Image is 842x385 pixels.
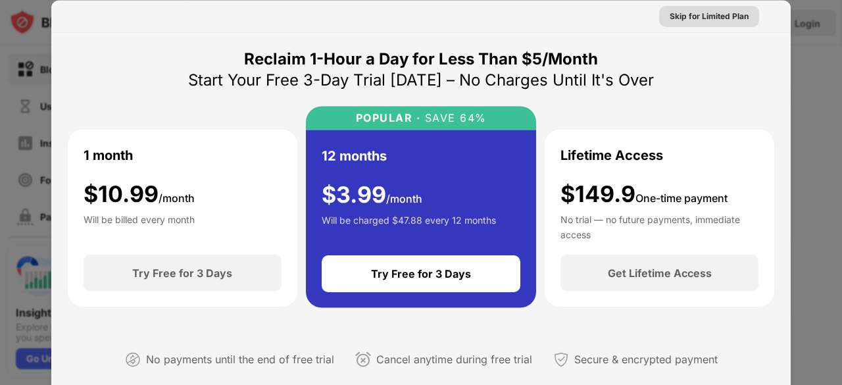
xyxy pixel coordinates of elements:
[322,145,387,165] div: 12 months
[635,191,728,204] span: One-time payment
[355,351,371,367] img: cancel-anytime
[574,350,718,369] div: Secure & encrypted payment
[84,213,195,239] div: Will be billed every month
[420,111,487,124] div: SAVE 64%
[560,180,728,207] div: $149.9
[386,192,422,205] span: /month
[322,181,422,208] div: $ 3.99
[322,213,496,240] div: Will be charged $47.88 every 12 months
[560,145,663,165] div: Lifetime Access
[84,180,195,207] div: $ 10.99
[608,267,712,280] div: Get Lifetime Access
[84,145,133,165] div: 1 month
[356,111,421,124] div: POPULAR ·
[244,48,598,69] div: Reclaim 1-Hour a Day for Less Than $5/Month
[188,69,654,90] div: Start Your Free 3-Day Trial [DATE] – No Charges Until It's Over
[132,267,232,280] div: Try Free for 3 Days
[560,213,758,239] div: No trial — no future payments, immediate access
[159,191,195,204] span: /month
[670,9,749,22] div: Skip for Limited Plan
[376,350,532,369] div: Cancel anytime during free trial
[553,351,569,367] img: secured-payment
[146,350,334,369] div: No payments until the end of free trial
[371,267,471,280] div: Try Free for 3 Days
[125,351,141,367] img: not-paying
